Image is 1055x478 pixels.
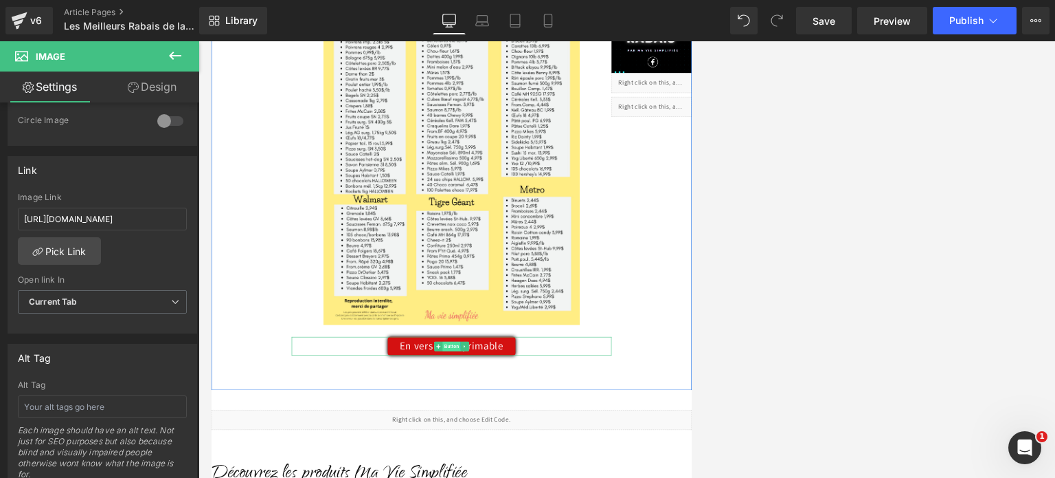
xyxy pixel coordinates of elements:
a: New Library [199,7,267,34]
button: Undo [730,7,758,34]
a: Laptop [466,7,499,34]
div: Alt Tag [18,345,51,364]
span: Save [813,14,835,28]
a: Desktop [433,7,466,34]
div: Image Link [18,193,187,202]
div: Link [18,157,37,176]
span: Publish [949,15,984,26]
div: Open link In [18,275,187,285]
a: Pick Link [18,237,101,265]
a: Design [102,72,202,102]
span: 1 [1036,431,1047,442]
iframe: Intercom live chat [1008,431,1041,464]
button: More [1022,7,1050,34]
span: Library [225,14,258,27]
button: Publish [933,7,1017,34]
button: Redo [763,7,791,34]
a: Preview [857,7,927,34]
div: Alt Tag [18,380,187,390]
span: Les Meilleurs Rabais de la semaine [64,21,196,32]
div: Circle Image [18,115,144,129]
span: Image [36,51,65,62]
a: Tablet [499,7,532,34]
input: Your alt tags go here [18,395,187,418]
div: v6 [27,12,45,30]
a: v6 [5,7,53,34]
a: Mobile [532,7,565,34]
a: Article Pages [64,7,222,18]
b: Current Tab [29,296,78,307]
input: https://your-shop.myshopify.com [18,208,187,230]
span: Preview [874,14,911,28]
